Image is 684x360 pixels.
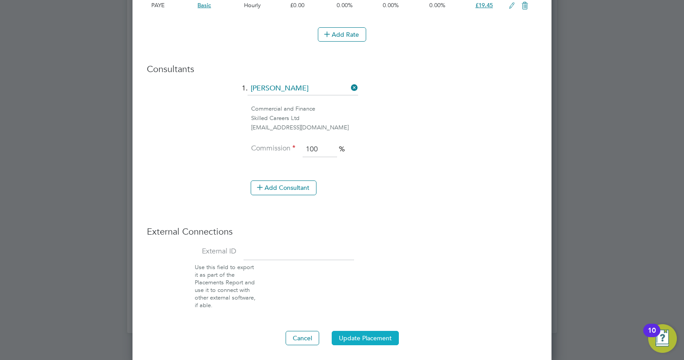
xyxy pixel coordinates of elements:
div: Skilled Careers Ltd [251,114,537,123]
button: Open Resource Center, 10 new notifications [648,324,677,353]
div: 10 [648,330,656,342]
span: 0.00% [337,1,353,9]
button: Add Consultant [251,180,316,195]
span: Use this field to export it as part of the Placements Report and use it to connect with other ext... [195,263,256,309]
li: 1. [147,82,537,104]
label: External ID [147,247,236,256]
div: Commercial and Finance [251,104,537,114]
input: Search for... [248,82,358,95]
span: % [339,145,345,154]
button: Cancel [286,331,319,345]
h3: External Connections [147,226,537,237]
span: Basic [197,1,211,9]
span: £19.45 [475,1,493,9]
span: 0.00% [383,1,399,9]
span: 0.00% [429,1,445,9]
div: [EMAIL_ADDRESS][DOMAIN_NAME] [251,123,537,133]
label: Commission [251,144,295,153]
h3: Consultants [147,63,537,75]
button: Add Rate [318,27,366,42]
button: Update Placement [332,331,399,345]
